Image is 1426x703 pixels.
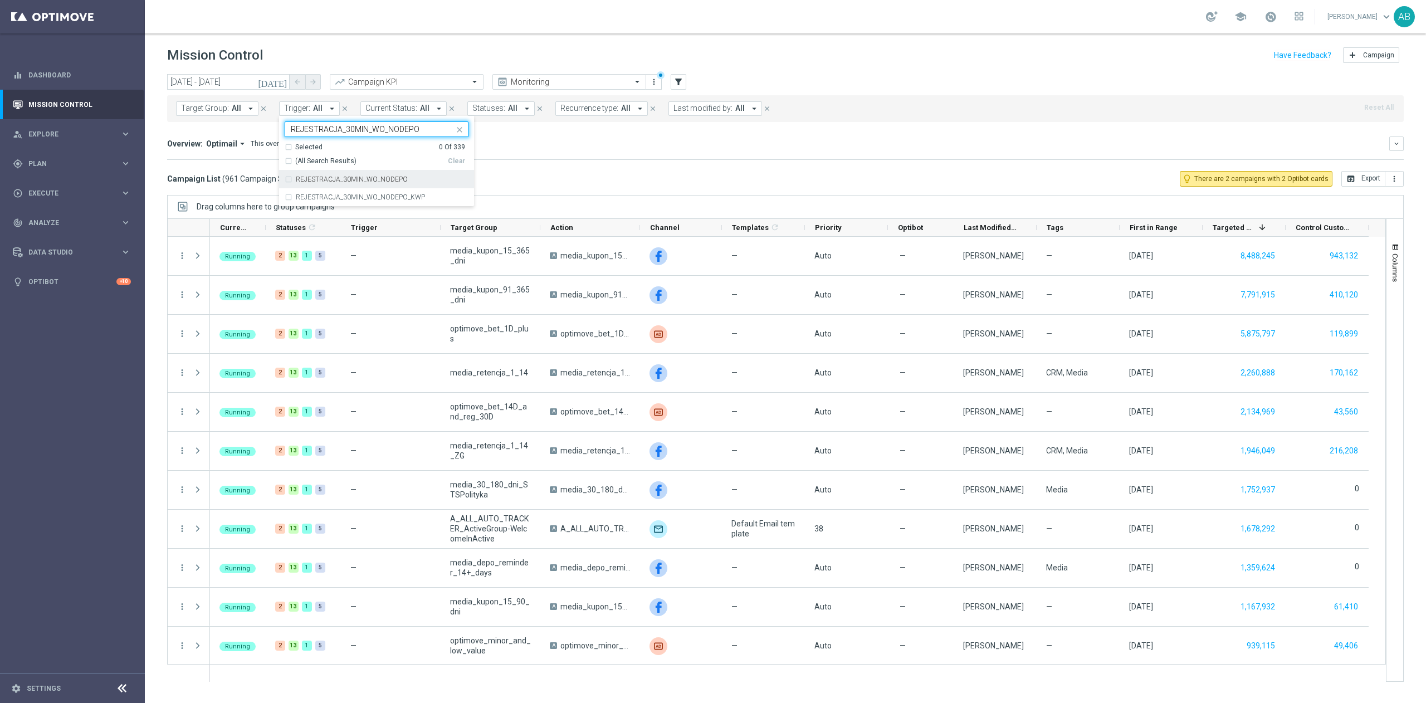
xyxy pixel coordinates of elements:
[731,407,738,417] span: —
[649,364,667,382] img: Facebook Custom Audience
[219,329,256,339] colored-tag: Running
[296,194,425,201] label: REJESTRACJA_30MIN_WO_NODEPO_KWP
[313,104,323,113] span: All
[307,223,316,232] i: refresh
[1329,366,1359,380] button: 170,162
[285,170,468,188] div: REJESTRACJA_30MIN_WO_NODEPO
[177,368,187,378] button: more_vert
[13,159,120,169] div: Plan
[181,104,229,113] span: Target Group:
[447,102,457,115] button: close
[649,247,667,265] div: Facebook Custom Audience
[550,291,557,298] span: A
[898,223,923,232] span: Optibot
[649,598,667,616] img: Facebook Custom Audience
[560,368,631,378] span: media_retencja_1_14
[27,685,61,692] a: Settings
[177,329,187,339] button: more_vert
[1046,290,1052,300] span: —
[1389,136,1404,151] button: keyboard_arrow_down
[289,329,299,339] div: 13
[963,368,1024,378] div: Wojciech Witek
[225,292,250,299] span: Running
[815,223,842,232] span: Priority
[275,251,285,261] div: 2
[12,71,131,80] button: equalizer Dashboard
[649,325,667,343] img: Criteo
[12,248,131,257] div: Data Studio keyboard_arrow_right
[177,641,187,651] i: more_vert
[560,563,631,573] span: media_depo_reminder_14+_days
[621,104,631,113] span: All
[177,251,187,261] button: more_vert
[256,74,290,91] button: [DATE]
[13,129,23,139] i: person_search
[340,102,350,115] button: close
[1239,327,1276,341] button: 5,875,797
[649,105,657,113] i: close
[225,370,250,377] span: Running
[309,78,317,86] i: arrow_forward
[1348,51,1357,60] i: add
[167,74,290,90] input: Select date range
[1296,223,1350,232] span: Control Customers
[225,253,250,260] span: Running
[28,131,120,138] span: Explore
[177,563,187,573] button: more_vert
[1239,522,1276,536] button: 1,678,292
[279,101,340,116] button: Trigger: All arrow_drop_down
[560,407,631,417] span: optimove_bet_14D_and_reg_30D
[1355,484,1359,494] label: 0
[1046,251,1052,261] span: —
[294,78,301,86] i: arrow_back
[222,174,225,184] span: (
[1239,561,1276,575] button: 1,359,624
[177,485,187,495] button: more_vert
[177,602,187,612] i: more_vert
[560,251,631,261] span: media_kupon_15_365_dni
[731,290,738,300] span: —
[28,249,120,256] span: Data Studio
[731,368,738,378] span: —
[1239,249,1276,263] button: 8,488,245
[177,524,187,534] i: more_vert
[12,277,131,286] button: lightbulb Optibot +10
[1046,368,1088,378] span: CRM, Media
[13,218,120,228] div: Analyze
[1129,251,1153,261] div: 01 Sep 2025, Monday
[295,157,356,166] span: (All Search Results)
[350,368,356,377] span: —
[13,267,131,296] div: Optibot
[649,403,667,421] img: Criteo
[1239,288,1276,302] button: 7,791,915
[735,104,745,113] span: All
[550,223,573,232] span: Action
[1180,171,1332,187] button: lightbulb_outline There are 2 campaigns with 2 Optibot cards
[1329,288,1359,302] button: 410,120
[12,130,131,139] button: person_search Explore keyboard_arrow_right
[12,189,131,198] div: play_circle_outline Execute keyboard_arrow_right
[12,100,131,109] button: Mission Control
[197,202,335,211] span: Drag columns here to group campaigns
[1363,51,1394,59] span: Campaign
[1393,140,1400,148] i: keyboard_arrow_down
[560,329,631,339] span: optimove_bet_1D_plus
[749,104,759,114] i: arrow_drop_down
[649,286,667,304] img: Facebook Custom Audience
[732,223,769,232] span: Templates
[814,290,832,299] span: Auto
[560,290,631,300] span: media_kupon_91_365_dni
[246,104,256,114] i: arrow_drop_down
[289,407,299,417] div: 13
[1274,51,1331,59] input: Have Feedback?
[814,329,832,338] span: Auto
[258,102,268,115] button: close
[306,221,316,233] span: Calculate column
[177,290,187,300] button: more_vert
[1391,253,1400,282] span: Columns
[275,290,285,300] div: 2
[13,129,120,139] div: Explore
[315,251,325,261] div: 5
